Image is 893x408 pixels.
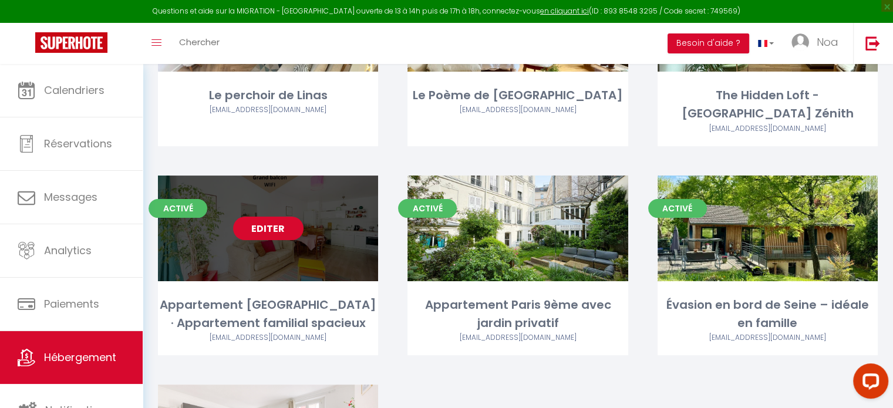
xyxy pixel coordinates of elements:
[44,83,105,97] span: Calendriers
[158,86,378,104] div: Le perchoir de Linas
[540,6,589,16] a: en cliquant ici
[233,217,304,240] a: Editer
[158,296,378,333] div: Appartement [GEOGRAPHIC_DATA] · Appartement familial spacieux
[158,104,378,116] div: Airbnb
[158,332,378,343] div: Airbnb
[791,33,809,51] img: ...
[732,217,803,240] a: Editer
[483,217,553,240] a: Editer
[44,243,92,258] span: Analytics
[44,296,99,311] span: Paiements
[865,36,880,50] img: logout
[407,332,628,343] div: Airbnb
[179,36,220,48] span: Chercher
[407,86,628,104] div: Le Poème de [GEOGRAPHIC_DATA]
[658,123,878,134] div: Airbnb
[35,32,107,53] img: Super Booking
[407,296,628,333] div: Appartement Paris 9ème avec jardin privatif
[398,199,457,218] span: Activé
[407,104,628,116] div: Airbnb
[668,33,749,53] button: Besoin d'aide ?
[658,332,878,343] div: Airbnb
[658,296,878,333] div: Évasion en bord de Seine – idéale en famille
[170,23,228,64] a: Chercher
[817,35,838,49] span: Noa
[648,199,707,218] span: Activé
[44,190,97,204] span: Messages
[44,350,116,365] span: Hébergement
[658,86,878,123] div: The Hidden Loft - [GEOGRAPHIC_DATA] Zénith
[44,136,112,151] span: Réservations
[149,199,207,218] span: Activé
[783,23,853,64] a: ... Noa
[844,359,893,408] iframe: LiveChat chat widget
